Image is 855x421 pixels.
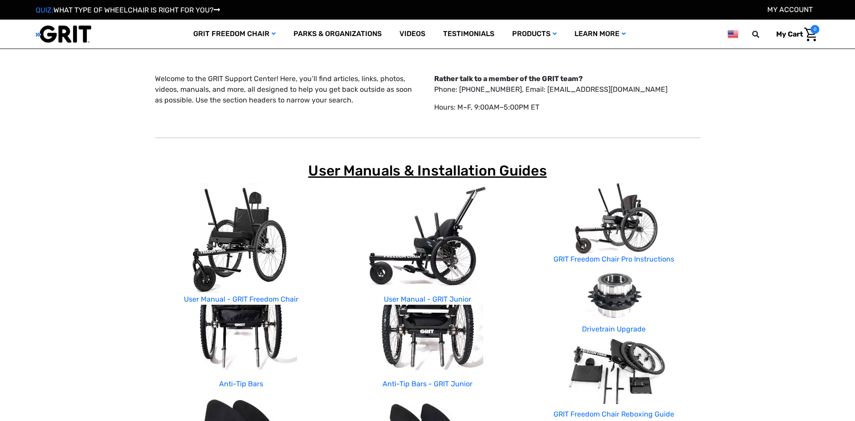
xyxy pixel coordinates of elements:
a: Parks & Organizations [285,20,391,49]
span: QUIZ: [36,6,53,14]
a: Anti-Tip Bars [219,380,263,388]
a: GRIT Freedom Chair [184,20,285,49]
a: Account [767,5,813,14]
span: 0 [810,25,819,34]
p: Welcome to the GRIT Support Center! Here, you’ll find articles, links, photos, videos, manuals, a... [155,74,421,106]
span: User Manuals & Installation Guides [308,162,547,179]
a: GRIT Freedom Chair Reboxing Guide [554,410,674,418]
img: Cart [804,28,817,41]
img: us.png [728,29,738,40]
a: Cart with 0 items [769,25,819,44]
a: GRIT Freedom Chair Pro Instructions [554,255,674,263]
p: Hours: M–F, 9:00AM–5:00PM ET [434,102,700,113]
a: Learn More [566,20,635,49]
input: Search [756,25,769,44]
strong: Rather talk to a member of the GRIT team? [434,74,583,83]
a: User Manual - GRIT Freedom Chair [184,295,298,303]
a: QUIZ:WHAT TYPE OF WHEELCHAIR IS RIGHT FOR YOU? [36,6,220,14]
a: Testimonials [434,20,503,49]
span: My Cart [776,30,803,38]
a: Products [503,20,566,49]
p: Phone: [PHONE_NUMBER], Email: [EMAIL_ADDRESS][DOMAIN_NAME] [434,74,700,95]
a: Videos [391,20,434,49]
img: GRIT All-Terrain Wheelchair and Mobility Equipment [36,25,91,43]
a: Drivetrain Upgrade [582,325,646,333]
a: Anti-Tip Bars - GRIT Junior [383,380,472,388]
a: User Manual - GRIT Junior [384,295,471,303]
